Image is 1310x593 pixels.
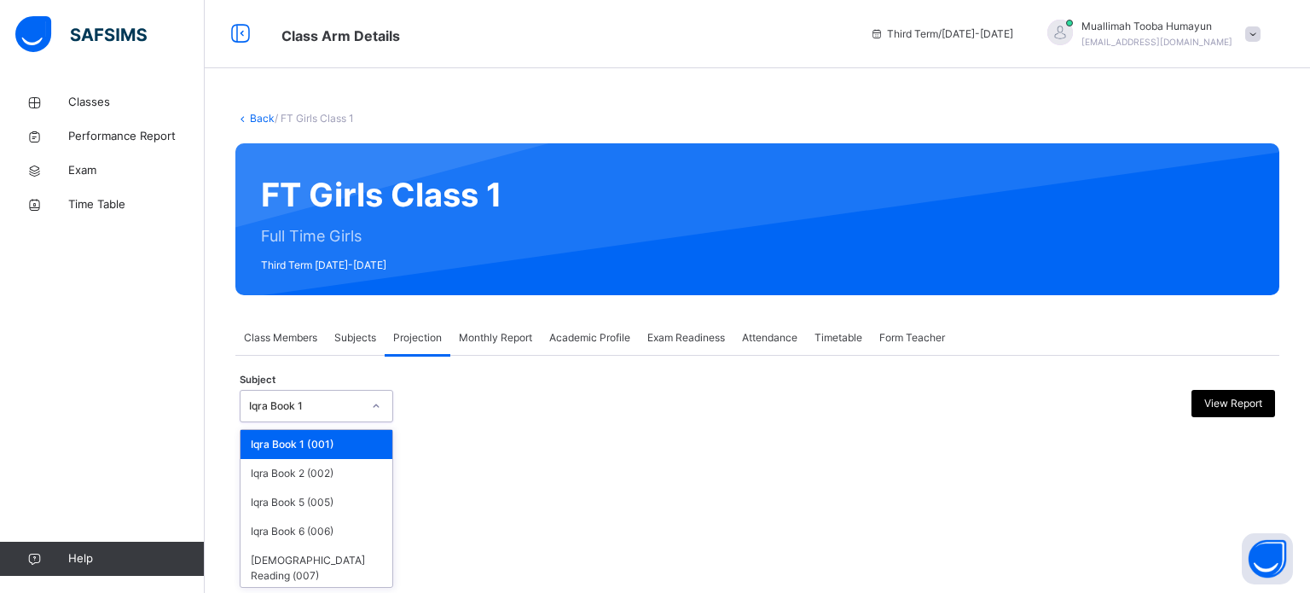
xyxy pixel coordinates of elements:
[814,330,862,346] span: Timetable
[241,459,392,488] div: Iqra Book 2 (002)
[742,330,797,346] span: Attendance
[870,26,1013,42] span: session/term information
[549,330,630,346] span: Academic Profile
[1081,37,1232,47] span: [EMAIL_ADDRESS][DOMAIN_NAME]
[1030,19,1269,49] div: Muallimah ToobaHumayun
[241,430,392,459] div: Iqra Book 1 (001)
[240,373,275,387] span: Subject
[334,330,376,346] span: Subjects
[275,112,354,125] span: / FT Girls Class 1
[241,546,392,590] div: [DEMOGRAPHIC_DATA] Reading (007)
[281,27,400,44] span: Class Arm Details
[879,330,945,346] span: Form Teacher
[249,398,362,414] div: Iqra Book 1
[241,517,392,546] div: Iqra Book 6 (006)
[1242,533,1293,584] button: Open asap
[647,330,725,346] span: Exam Readiness
[68,162,205,179] span: Exam
[68,94,205,111] span: Classes
[1081,19,1232,34] span: Muallimah Tooba Humayun
[68,196,205,213] span: Time Table
[393,330,442,346] span: Projection
[1204,396,1262,411] span: View Report
[15,16,147,52] img: safsims
[68,128,205,145] span: Performance Report
[68,550,204,567] span: Help
[244,330,317,346] span: Class Members
[250,112,275,125] a: Back
[459,330,532,346] span: Monthly Report
[241,488,392,517] div: Iqra Book 5 (005)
